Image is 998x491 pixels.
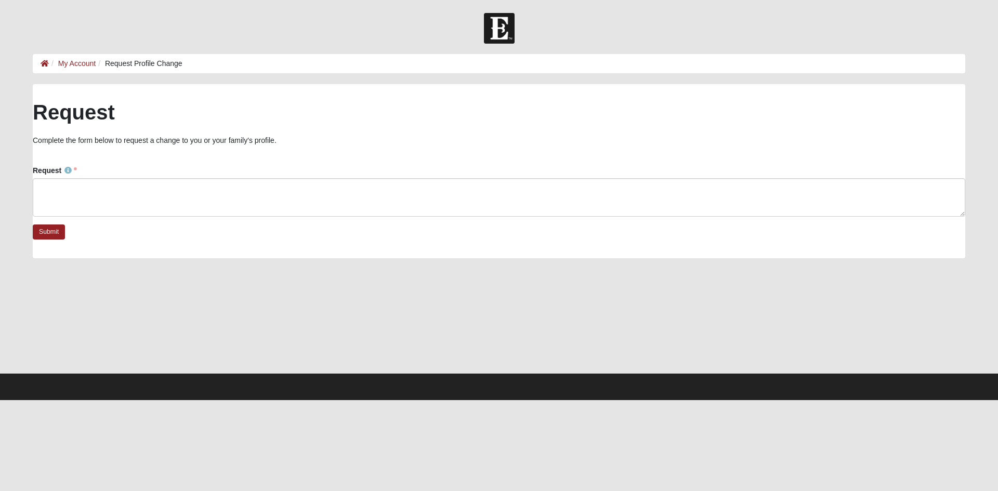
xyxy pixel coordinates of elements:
a: Submit [33,224,65,240]
h2: Request [33,100,965,125]
a: My Account [58,59,96,68]
li: Request Profile Change [96,58,182,69]
p: Complete the form below to request a change to you or your family's profile. [33,135,965,146]
label: Request [33,165,77,176]
img: Church of Eleven22 Logo [484,13,515,44]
